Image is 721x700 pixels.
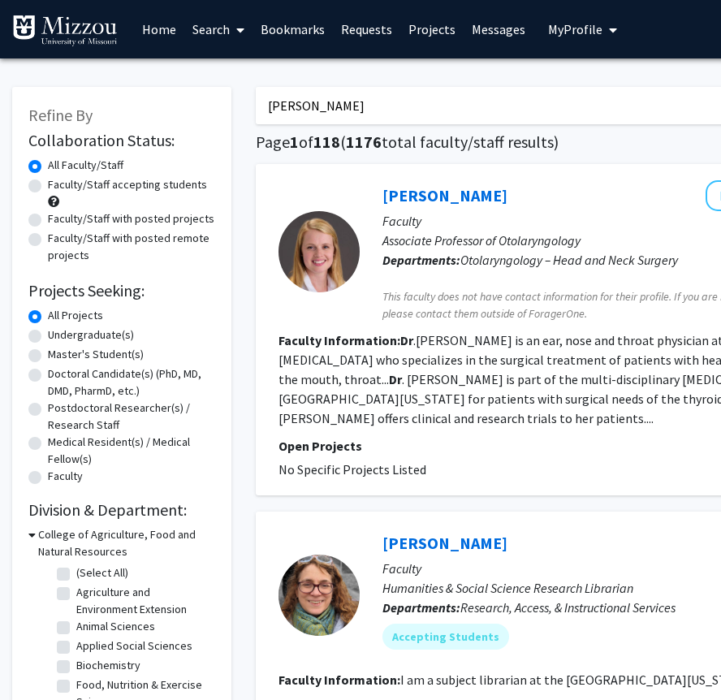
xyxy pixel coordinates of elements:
[382,533,507,553] a: [PERSON_NAME]
[12,15,118,47] img: University of Missouri Logo
[382,624,509,650] mat-chip: Accepting Students
[134,1,184,58] a: Home
[460,599,676,616] span: Research, Access, & Instructional Services
[333,1,400,58] a: Requests
[48,365,215,400] label: Doctoral Candidate(s) (PhD, MD, DMD, PharmD, etc.)
[253,1,333,58] a: Bookmarks
[28,281,215,300] h2: Projects Seeking:
[389,371,402,387] b: Dr
[278,332,400,348] b: Faculty Information:
[382,599,460,616] b: Departments:
[346,132,382,152] span: 1176
[76,564,128,581] label: (Select All)
[48,346,144,363] label: Master's Student(s)
[382,252,460,268] b: Departments:
[464,1,533,58] a: Messages
[76,637,192,655] label: Applied Social Sciences
[278,461,426,477] span: No Specific Projects Listed
[38,526,215,560] h3: College of Agriculture, Food and Natural Resources
[48,210,214,227] label: Faculty/Staff with posted projects
[548,21,602,37] span: My Profile
[28,500,215,520] h2: Division & Department:
[48,468,83,485] label: Faculty
[48,230,215,264] label: Faculty/Staff with posted remote projects
[76,584,211,618] label: Agriculture and Environment Extension
[48,307,103,324] label: All Projects
[48,157,123,174] label: All Faculty/Staff
[290,132,299,152] span: 1
[12,627,69,688] iframe: Chat
[400,332,413,348] b: Dr
[278,672,400,688] b: Faculty Information:
[313,132,340,152] span: 118
[28,105,93,125] span: Refine By
[382,185,507,205] a: [PERSON_NAME]
[48,176,207,193] label: Faculty/Staff accepting students
[76,618,155,635] label: Animal Sciences
[184,1,253,58] a: Search
[48,434,215,468] label: Medical Resident(s) / Medical Fellow(s)
[48,326,134,344] label: Undergraduate(s)
[460,252,678,268] span: Otolaryngology – Head and Neck Surgery
[400,1,464,58] a: Projects
[76,657,140,674] label: Biochemistry
[48,400,215,434] label: Postdoctoral Researcher(s) / Research Staff
[28,131,215,150] h2: Collaboration Status:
